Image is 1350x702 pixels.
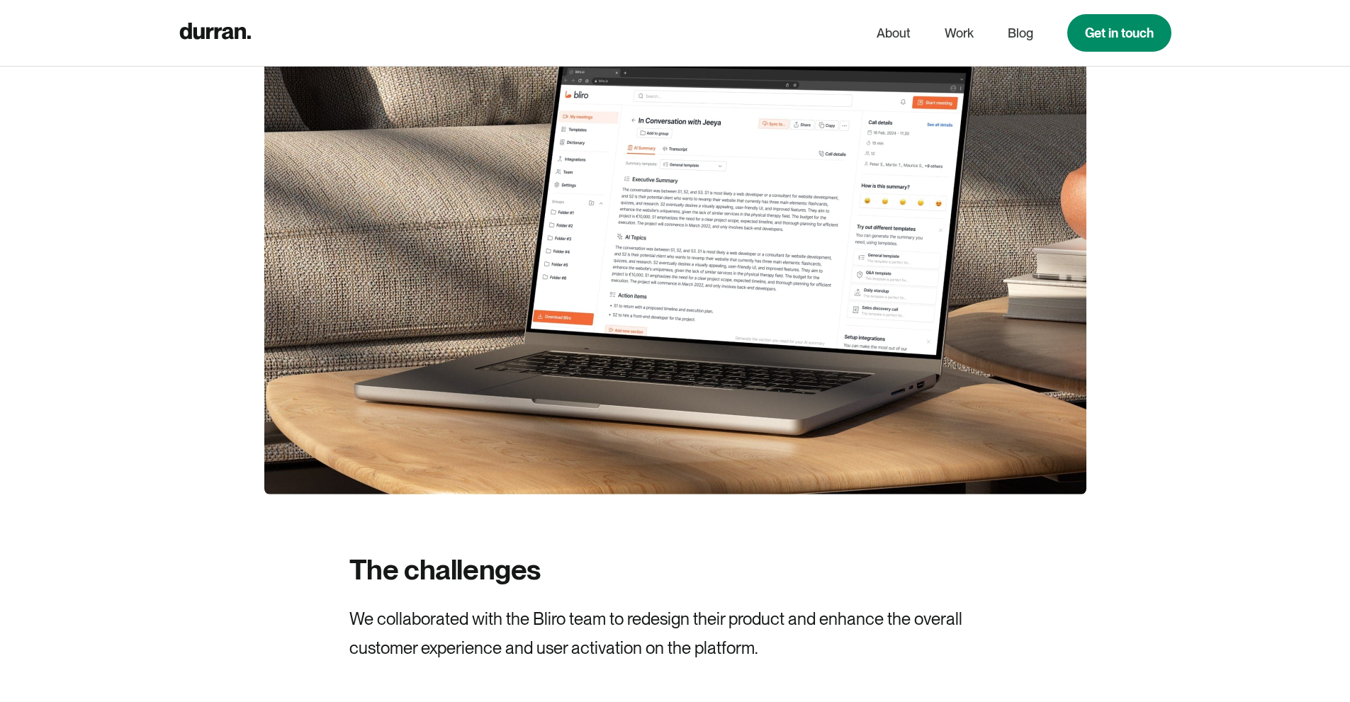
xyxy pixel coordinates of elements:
[1067,14,1171,52] a: Get in touch
[179,19,251,47] a: home
[349,605,1001,663] p: We collaborated with the Bliro team to redesign their product and enhance the overall customer ex...
[877,20,911,47] a: About
[1008,20,1033,47] a: Blog
[349,551,541,588] h2: The challenges
[945,20,974,47] a: Work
